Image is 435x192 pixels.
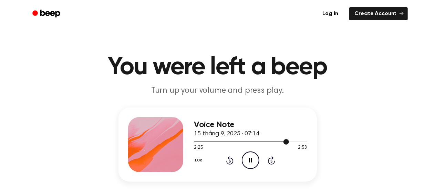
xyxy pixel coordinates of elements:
a: Log in [316,6,345,22]
span: 2:25 [194,144,203,151]
span: 15 tháng 9, 2025 · 07:14 [194,131,259,137]
span: 2:53 [298,144,307,151]
button: 1.0x [194,155,205,166]
a: Create Account [349,7,408,20]
h1: You were left a beep [41,55,394,80]
a: Beep [28,7,66,21]
p: Turn up your volume and press play. [85,85,350,97]
h3: Voice Note [194,120,307,129]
